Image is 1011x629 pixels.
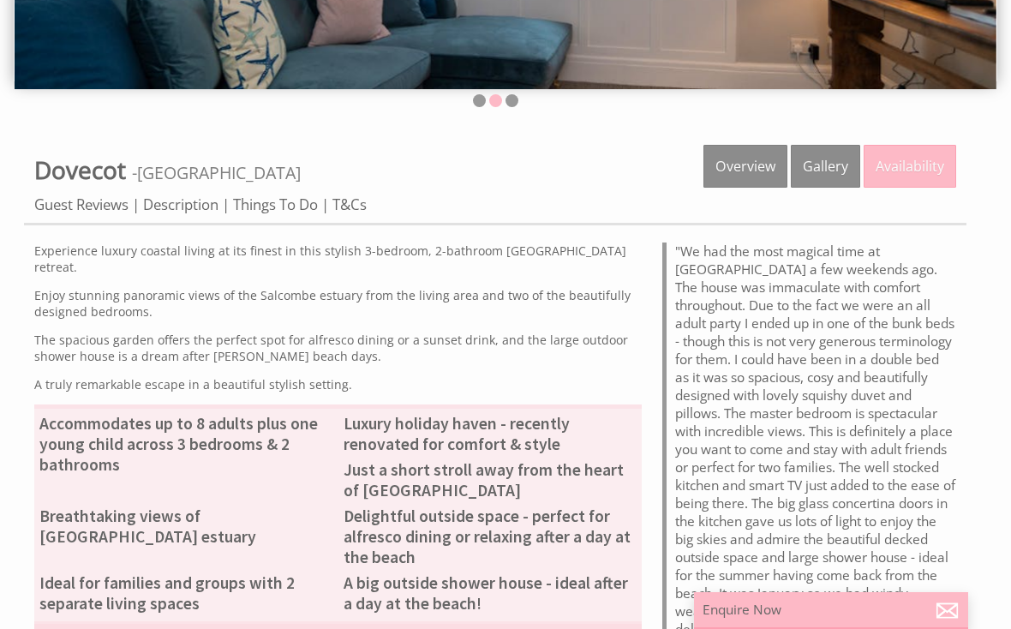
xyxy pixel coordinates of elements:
[34,243,642,275] p: Experience luxury coastal living at its finest in this stylish 3-bedroom, 2-bathroom [GEOGRAPHIC_...
[34,153,126,186] span: Dovecot
[34,376,642,392] p: A truly remarkable escape in a beautiful stylish setting.
[34,503,338,549] li: Breathtaking views of [GEOGRAPHIC_DATA] estuary
[338,503,643,570] li: Delightful outside space - perfect for alfresco dining or relaxing after a day at the beach
[34,195,129,214] a: Guest Reviews
[864,145,956,188] a: Availability
[338,570,643,616] li: A big outside shower house - ideal after a day at the beach!
[137,161,301,184] a: [GEOGRAPHIC_DATA]
[143,195,218,214] a: Description
[791,145,860,188] a: Gallery
[338,410,643,457] li: Luxury holiday haven - recently renovated for comfort & style
[34,153,132,186] a: Dovecot
[34,287,642,320] p: Enjoy stunning panoramic views of the Salcombe estuary from the living area and two of the beauti...
[703,145,787,188] a: Overview
[338,457,643,503] li: Just a short stroll away from the heart of [GEOGRAPHIC_DATA]
[233,195,318,214] a: Things To Do
[34,570,338,616] li: Ideal for families and groups with 2 separate living spaces
[34,410,338,477] li: Accommodates up to 8 adults plus one young child across 3 bedrooms & 2 bathrooms
[703,601,960,619] p: Enquire Now
[34,332,642,364] p: The spacious garden offers the perfect spot for alfresco dining or a sunset drink, and the large ...
[132,161,301,184] span: -
[332,195,367,214] a: T&Cs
